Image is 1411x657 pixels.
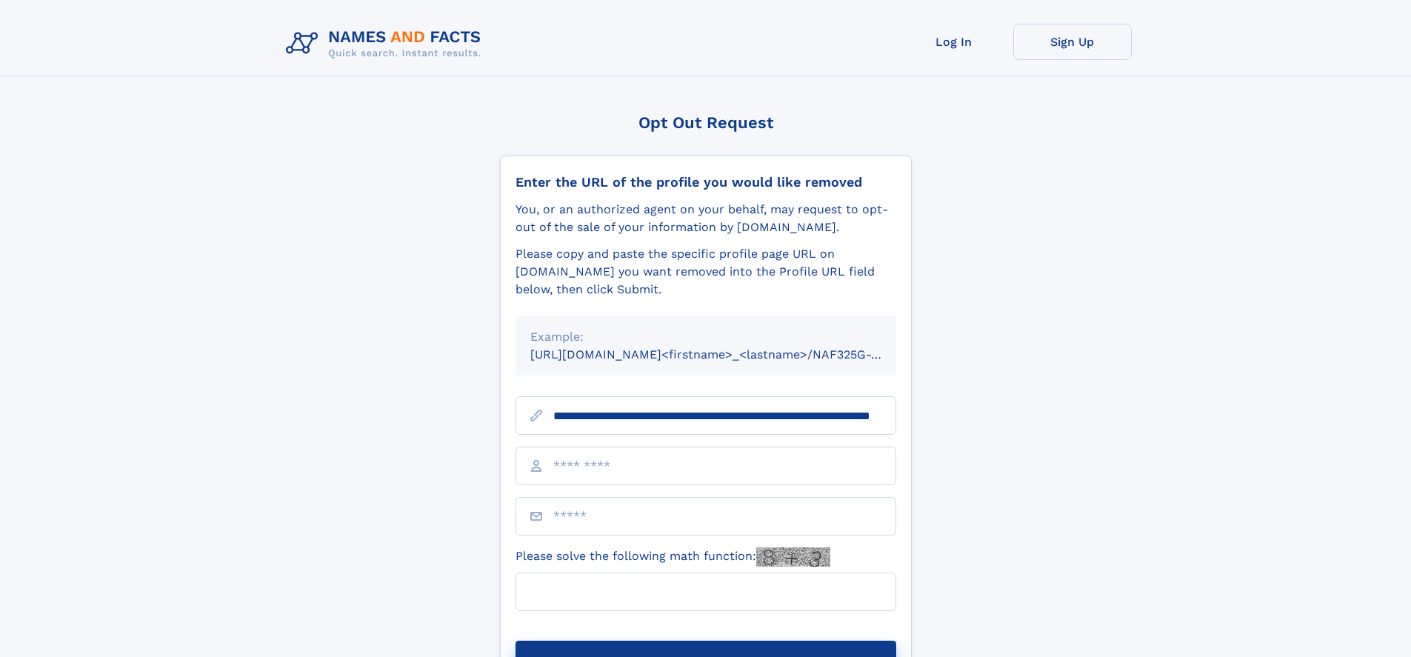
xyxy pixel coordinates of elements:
small: [URL][DOMAIN_NAME]<firstname>_<lastname>/NAF325G-xxxxxxxx [530,347,924,361]
a: Sign Up [1013,24,1132,60]
div: Enter the URL of the profile you would like removed [516,174,896,190]
a: Log In [895,24,1013,60]
label: Please solve the following math function: [516,547,830,567]
img: Logo Names and Facts [280,24,493,64]
div: You, or an authorized agent on your behalf, may request to opt-out of the sale of your informatio... [516,201,896,236]
div: Please copy and paste the specific profile page URL on [DOMAIN_NAME] you want removed into the Pr... [516,245,896,299]
div: Example: [530,328,881,346]
div: Opt Out Request [500,113,912,132]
